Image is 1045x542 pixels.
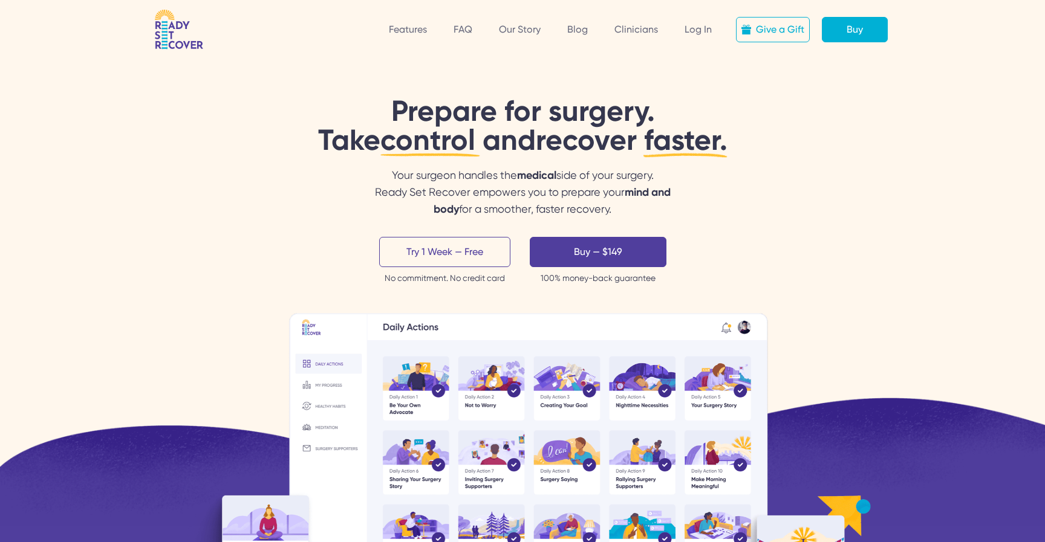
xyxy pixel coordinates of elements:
[385,272,505,284] div: No commitment. No credit card
[685,24,712,35] a: Log In
[380,123,483,158] span: control
[359,167,686,218] div: Your surgeon handles the side of your surgery.
[756,22,804,37] div: Give a Gift
[517,169,556,182] span: medical
[643,149,730,163] img: Line2
[499,24,541,35] a: Our Story
[379,237,510,267] a: Try 1 Week — Free
[536,123,728,158] span: recover faster.
[454,24,472,35] a: FAQ
[822,17,888,42] a: Buy
[318,126,728,155] div: Take and
[847,22,863,37] div: Buy
[541,272,656,284] div: 100% money-back guarantee
[736,17,810,42] a: Give a Gift
[318,97,728,155] h1: Prepare for surgery.
[359,184,686,218] div: Ready Set Recover empowers you to prepare your for a smoother, faster recovery.
[389,24,427,35] a: Features
[567,24,588,35] a: Blog
[380,153,482,158] img: Line1
[530,237,666,267] a: Buy — $149
[614,24,658,35] a: Clinicians
[155,10,203,50] img: RSR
